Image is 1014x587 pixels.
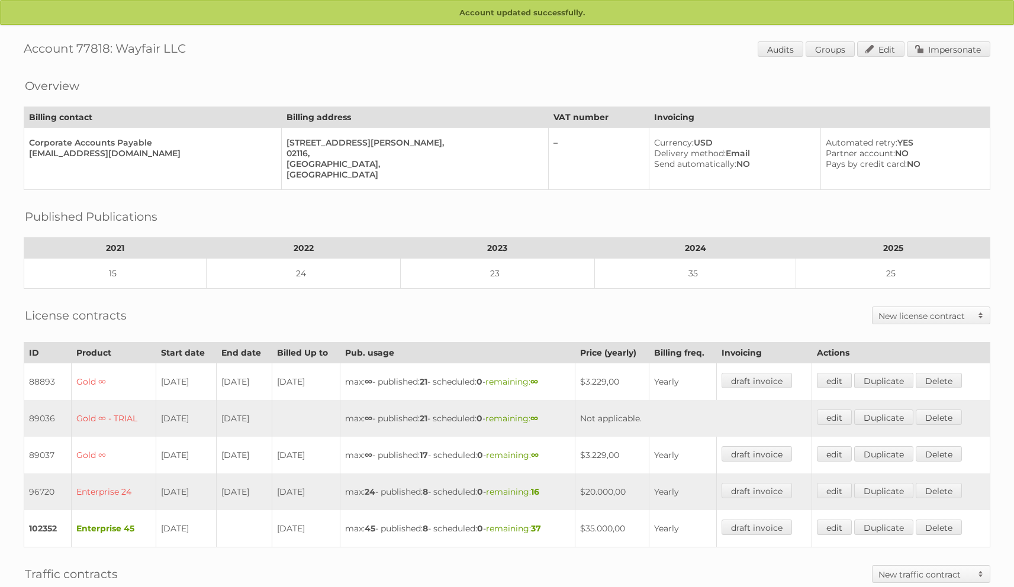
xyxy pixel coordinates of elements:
div: YES [826,137,980,148]
td: [DATE] [156,363,217,401]
div: [GEOGRAPHIC_DATA], [287,159,539,169]
a: Delete [916,446,962,462]
a: Duplicate [854,409,913,425]
a: edit [817,520,852,535]
th: Actions [812,343,990,363]
span: Automated retry: [826,137,897,148]
td: max: - published: - scheduled: - [340,363,575,401]
td: Enterprise 24 [72,473,156,510]
td: Gold ∞ [72,437,156,473]
strong: 21 [420,376,427,387]
a: New traffic contract [873,566,990,582]
th: 2024 [594,238,796,259]
th: End date [216,343,272,363]
a: Duplicate [854,483,913,498]
td: [DATE] [216,400,272,437]
h1: Account 77818: Wayfair LLC [24,41,990,59]
strong: 0 [477,413,482,424]
a: Groups [806,41,855,57]
a: edit [817,373,852,388]
a: Duplicate [854,446,913,462]
th: Price (yearly) [575,343,649,363]
th: 2025 [796,238,990,259]
td: [DATE] [156,510,217,547]
th: Invoicing [649,107,990,128]
strong: 0 [477,376,482,387]
h2: Published Publications [25,208,157,225]
span: Toggle [972,566,990,582]
td: $3.229,00 [575,363,649,401]
a: edit [817,446,852,462]
td: 96720 [24,473,72,510]
strong: ∞ [530,413,538,424]
div: NO [654,159,811,169]
th: Product [72,343,156,363]
td: max: - published: - scheduled: - [340,510,575,547]
td: [DATE] [156,400,217,437]
strong: ∞ [365,450,372,460]
th: 2021 [24,238,207,259]
a: draft invoice [722,446,792,462]
span: Toggle [972,307,990,324]
th: 2023 [401,238,595,259]
td: Gold ∞ - TRIAL [72,400,156,437]
td: Yearly [649,510,716,547]
h2: New traffic contract [878,569,972,580]
a: Delete [916,373,962,388]
td: 89036 [24,400,72,437]
span: Pays by credit card: [826,159,907,169]
strong: 8 [423,486,428,497]
td: [DATE] [216,437,272,473]
th: VAT number [548,107,649,128]
strong: ∞ [365,376,372,387]
a: Duplicate [854,520,913,535]
strong: 0 [477,523,483,534]
td: Yearly [649,363,716,401]
strong: 8 [423,523,428,534]
span: Partner account: [826,148,895,159]
div: [GEOGRAPHIC_DATA] [287,169,539,180]
span: remaining: [485,376,538,387]
th: Start date [156,343,217,363]
td: [DATE] [272,473,340,510]
td: 25 [796,259,990,289]
span: remaining: [485,413,538,424]
div: NO [826,159,980,169]
a: Delete [916,520,962,535]
a: Impersonate [907,41,990,57]
td: $35.000,00 [575,510,649,547]
th: ID [24,343,72,363]
td: [DATE] [216,473,272,510]
strong: 0 [477,486,483,497]
strong: 45 [365,523,375,534]
td: 35 [594,259,796,289]
td: – [548,128,649,190]
a: edit [817,483,852,498]
a: draft invoice [722,373,792,388]
td: [DATE] [216,363,272,401]
h2: New license contract [878,310,972,322]
td: 89037 [24,437,72,473]
strong: ∞ [530,376,538,387]
a: New license contract [873,307,990,324]
div: Email [654,148,811,159]
td: 88893 [24,363,72,401]
th: Billing freq. [649,343,716,363]
div: [STREET_ADDRESS][PERSON_NAME], [287,137,539,148]
div: [EMAIL_ADDRESS][DOMAIN_NAME] [29,148,272,159]
td: [DATE] [156,473,217,510]
strong: ∞ [531,450,539,460]
div: 02116, [287,148,539,159]
th: Pub. usage [340,343,575,363]
td: max: - published: - scheduled: - [340,400,575,437]
td: max: - published: - scheduled: - [340,473,575,510]
span: remaining: [486,450,539,460]
a: Duplicate [854,373,913,388]
th: Billing contact [24,107,282,128]
p: Account updated successfully. [1,1,1013,25]
strong: 17 [420,450,428,460]
td: 15 [24,259,207,289]
div: Corporate Accounts Payable [29,137,272,148]
a: Delete [916,483,962,498]
span: remaining: [486,486,539,497]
